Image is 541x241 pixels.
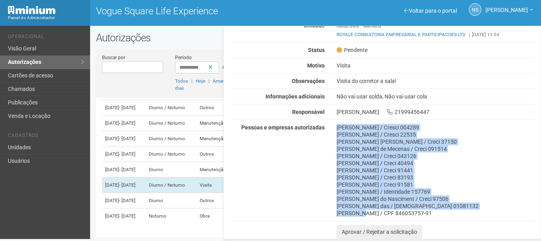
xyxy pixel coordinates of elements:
[222,64,225,70] span: a
[8,14,84,21] div: Painel do Administrador
[175,54,192,61] label: Período
[337,160,535,167] div: [PERSON_NAME] / Creci 40494
[196,100,235,116] td: Outros
[292,109,325,115] strong: Responsável
[96,6,310,16] h1: Vogue Square Life Experience
[196,147,235,162] td: Outros
[146,131,196,147] td: Diurno / Noturno
[8,133,84,141] li: Cadastros
[337,145,535,152] div: [PERSON_NAME] de Mecenas / Creci 091514
[331,77,541,85] div: Visita do corretor a sala!
[102,54,125,61] label: Buscar por
[102,162,146,177] td: [DATE]
[96,32,535,44] h2: Autorizações
[337,210,535,217] div: [PERSON_NAME] / CPF 846053757-91
[146,147,196,162] td: Diurno / Noturno
[119,136,135,141] span: - [DATE]
[119,151,135,157] span: - [DATE]
[337,202,535,210] div: [PERSON_NAME] das / [DEMOGRAPHIC_DATA] 01081132
[337,46,368,54] span: Pendente
[337,152,535,160] div: [PERSON_NAME] / Creci 043126
[337,32,466,37] a: ROYALE CONSULTORIA EMPRESARIAL E PARTICIPACOES LTD
[196,162,235,177] td: Manutenção
[196,177,235,193] td: Visita
[331,108,541,116] div: [PERSON_NAME] 21999456447
[119,120,135,126] span: - [DATE]
[331,22,541,38] div: Sala/306 - Sandra
[337,31,535,38] div: [DATE] 13:54
[208,78,210,84] span: |
[485,8,533,14] a: [PERSON_NAME]
[8,34,84,42] li: Operacional
[119,182,135,188] span: - [DATE]
[196,193,235,208] td: Outros
[337,225,422,239] button: Aprovar / Rejeitar a solicitação
[146,162,196,177] td: Diurno
[337,167,535,174] div: [PERSON_NAME] / Creci 91441
[119,167,135,172] span: - [DATE]
[213,78,230,84] a: Amanhã
[102,116,146,131] td: [DATE]
[102,177,146,193] td: [DATE]
[146,100,196,116] td: Diurno / Noturno
[337,188,535,195] div: [PERSON_NAME] / Identidade 157769
[102,208,146,224] td: [DATE]
[102,100,146,116] td: [DATE]
[337,174,535,181] div: [PERSON_NAME] / Creci 83193
[469,3,481,16] a: NS
[146,177,196,193] td: Diurno / Noturno
[8,6,56,14] img: Minium
[337,124,535,131] div: [PERSON_NAME] / Cresci 004289
[146,116,196,131] td: Diurno / Noturno
[241,124,325,131] strong: Pessoas e empresas autorizadas
[119,105,135,110] span: - [DATE]
[308,47,325,53] strong: Status
[337,138,535,145] div: [PERSON_NAME] [PERSON_NAME] / Creci 37150
[196,116,235,131] td: Manutenção
[337,181,535,188] div: [PERSON_NAME] / Creci 91581
[337,131,535,138] div: [PERSON_NAME] / Cresci 22535
[404,8,457,14] a: Voltar para o portal
[119,198,135,203] span: - [DATE]
[331,93,541,100] div: Não vai usar solda, Não vai usar cola
[196,78,205,84] a: Hoje
[102,131,146,147] td: [DATE]
[146,193,196,208] td: Diurno
[191,78,193,84] span: |
[331,62,541,69] div: Visita
[102,147,146,162] td: [DATE]
[292,78,325,84] strong: Observações
[469,32,470,37] span: |
[119,213,135,219] span: - [DATE]
[266,93,325,100] strong: Informações adicionais
[175,78,188,84] a: Todos
[146,208,196,224] td: Noturno
[307,62,325,69] strong: Motivo
[337,195,535,202] div: [PERSON_NAME] do Nasciment / Creci 97506
[196,208,235,224] td: Obra
[196,131,235,147] td: Manutenção
[102,193,146,208] td: [DATE]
